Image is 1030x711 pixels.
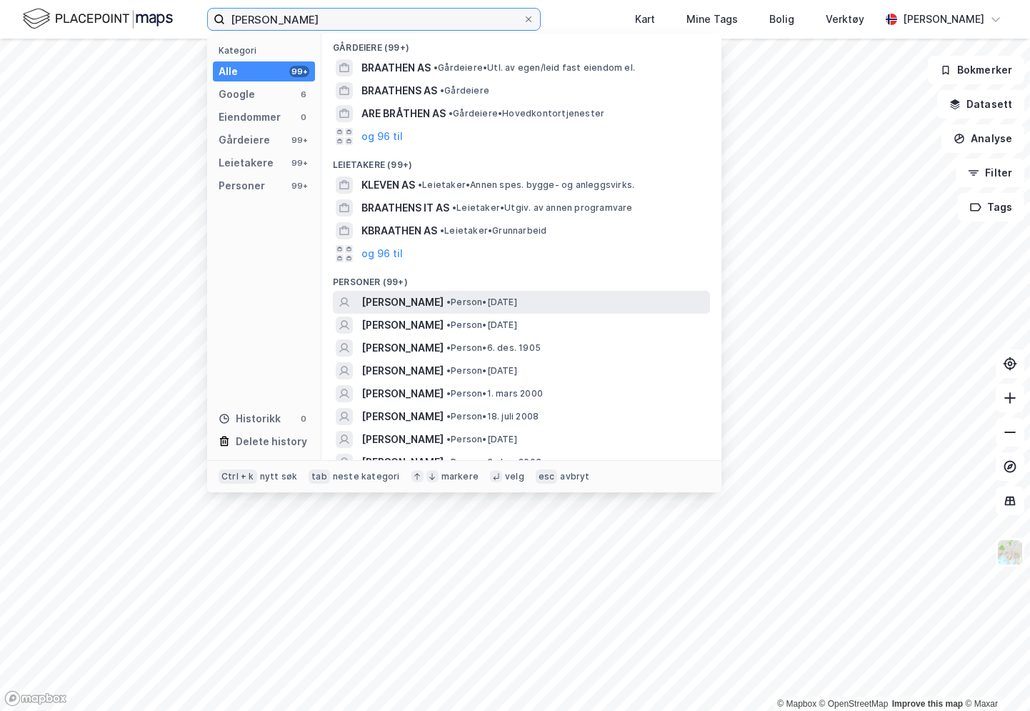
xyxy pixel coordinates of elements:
div: neste kategori [333,471,400,482]
div: Gårdeiere (99+) [321,31,721,56]
span: [PERSON_NAME] [361,431,444,448]
span: Person • [DATE] [446,434,517,445]
div: avbryt [560,471,589,482]
div: 0 [298,413,309,424]
a: Mapbox [777,699,816,709]
span: Person • 18. juli 2008 [446,411,539,422]
span: Person • 6. des. 1905 [446,342,541,354]
div: Leietakere [219,154,274,171]
span: [PERSON_NAME] [361,294,444,311]
div: markere [441,471,479,482]
span: • [440,225,444,236]
iframe: Chat Widget [959,642,1030,711]
div: Personer (99+) [321,265,721,291]
div: Personer [219,177,265,194]
span: Leietaker • Annen spes. bygge- og anleggsvirks. [418,179,634,191]
span: Person • [DATE] [446,365,517,377]
span: • [446,388,451,399]
span: [PERSON_NAME] [361,408,444,425]
span: Leietaker • Utgiv. av annen programvare [452,202,633,214]
button: Tags [958,193,1024,222]
span: Gårdeiere • Hovedkontortjenester [449,108,604,119]
span: [PERSON_NAME] [361,339,444,357]
button: og 96 til [361,128,403,145]
div: Kart [635,11,655,28]
span: Person • 6. des. 2006 [446,457,541,468]
span: • [446,365,451,376]
div: Gårdeiere [219,131,270,149]
div: Delete history [236,433,307,450]
span: KBRAATHEN AS [361,222,437,239]
button: Datasett [937,90,1024,119]
div: Eiendommer [219,109,281,126]
span: Person • 1. mars 2000 [446,388,543,399]
div: 6 [298,89,309,100]
span: • [449,108,453,119]
span: • [434,62,438,73]
div: 99+ [289,134,309,146]
div: 99+ [289,157,309,169]
a: Improve this map [892,699,963,709]
input: Søk på adresse, matrikkel, gårdeiere, leietakere eller personer [225,9,523,30]
span: [PERSON_NAME] [361,362,444,379]
div: Kontrollprogram for chat [959,642,1030,711]
div: nytt søk [260,471,298,482]
span: [PERSON_NAME] [361,454,444,471]
span: • [446,457,451,467]
div: Kategori [219,45,315,56]
div: Google [219,86,255,103]
span: BRAATHENS AS [361,82,437,99]
button: Analyse [941,124,1024,153]
div: Leietakere (99+) [321,148,721,174]
div: 99+ [289,180,309,192]
span: [PERSON_NAME] [361,385,444,402]
span: Person • [DATE] [446,297,517,308]
a: Mapbox homepage [4,690,67,707]
span: Gårdeiere [440,85,489,96]
span: • [418,179,422,190]
img: Z [996,539,1024,566]
span: BRAATHENS IT AS [361,199,449,217]
div: [PERSON_NAME] [903,11,984,28]
div: velg [505,471,524,482]
div: 99+ [289,66,309,77]
button: Bokmerker [928,56,1024,84]
div: Bolig [769,11,794,28]
span: KLEVEN AS [361,176,415,194]
span: • [446,411,451,422]
button: Filter [956,159,1024,187]
div: tab [309,469,330,484]
span: • [446,297,451,307]
span: • [446,434,451,444]
span: BRAATHEN AS [361,59,431,76]
span: [PERSON_NAME] [361,317,444,334]
span: Leietaker • Grunnarbeid [440,225,546,237]
div: Mine Tags [686,11,738,28]
span: • [452,202,456,213]
div: Verktøy [826,11,864,28]
span: • [440,85,444,96]
div: Ctrl + k [219,469,257,484]
div: Historikk [219,410,281,427]
span: • [446,342,451,353]
span: ARE BRÅTHEN AS [361,105,446,122]
div: esc [536,469,558,484]
span: Gårdeiere • Utl. av egen/leid fast eiendom el. [434,62,635,74]
button: og 96 til [361,245,403,262]
img: logo.f888ab2527a4732fd821a326f86c7f29.svg [23,6,173,31]
span: Person • [DATE] [446,319,517,331]
div: 0 [298,111,309,123]
a: OpenStreetMap [819,699,889,709]
span: • [446,319,451,330]
div: Alle [219,63,238,80]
